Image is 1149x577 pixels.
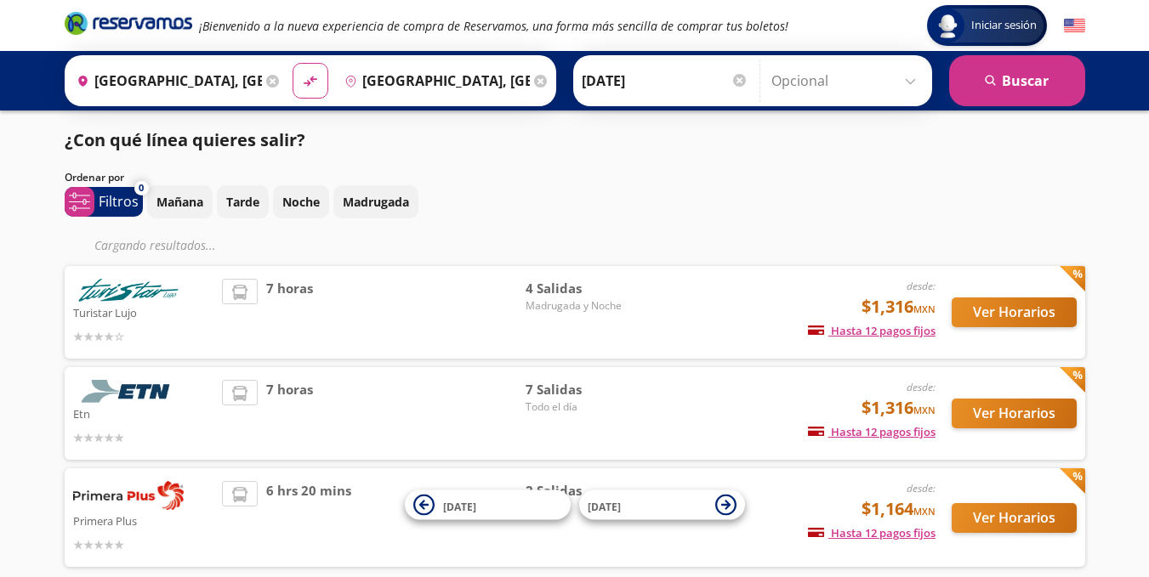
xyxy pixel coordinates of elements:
span: Hasta 12 pagos fijos [808,525,936,540]
span: Iniciar sesión [964,17,1044,34]
button: Noche [273,185,329,218]
button: Madrugada [333,185,418,218]
span: 4 Salidas [526,279,645,298]
img: Etn [73,380,184,403]
button: Mañana [147,185,213,218]
span: Hasta 12 pagos fijos [808,424,936,439]
em: desde: [907,380,936,394]
em: ¡Bienvenido a la nueva experiencia de compra de Reservamos, una forma más sencilla de comprar tus... [199,18,788,34]
button: Tarde [217,185,269,218]
p: Tarde [226,193,259,211]
em: desde: [907,279,936,293]
button: English [1064,15,1085,37]
span: $1,164 [862,496,936,522]
span: 0 [139,181,144,195]
input: Buscar Destino [338,59,530,102]
button: [DATE] [405,490,571,520]
p: Filtros [99,191,139,212]
button: 0Filtros [65,187,143,217]
small: MXN [913,303,936,315]
p: Primera Plus [73,510,214,530]
button: [DATE] [579,490,745,520]
small: MXN [913,505,936,518]
em: desde: [907,481,936,495]
span: 6 hrs 20 mins [266,481,351,554]
button: Ver Horarios [952,503,1077,533]
button: Ver Horarios [952,297,1077,327]
i: Brand Logo [65,10,192,36]
img: Primera Plus [73,481,184,510]
p: Mañana [156,193,203,211]
em: Cargando resultados ... [94,237,216,253]
p: Turistar Lujo [73,302,214,322]
span: 7 horas [266,380,313,447]
span: Todo el día [526,399,645,415]
p: Etn [73,403,214,423]
input: Buscar Origen [70,59,262,102]
input: Opcional [771,59,924,102]
p: Ordenar por [65,170,124,185]
button: Buscar [949,55,1085,106]
small: MXN [913,404,936,416]
span: 7 Salidas [526,380,645,399]
span: Hasta 12 pagos fijos [808,323,936,338]
span: 7 horas [266,279,313,346]
button: Ver Horarios [952,399,1077,428]
a: Brand Logo [65,10,192,41]
span: [DATE] [443,499,476,513]
input: Elegir Fecha [582,59,748,102]
img: Turistar Lujo [73,279,184,302]
span: Madrugada y Noche [526,298,645,314]
span: $1,316 [862,294,936,320]
p: Madrugada [343,193,409,211]
span: 2 Salidas [526,481,645,501]
span: [DATE] [588,499,621,513]
p: ¿Con qué línea quieres salir? [65,127,305,153]
span: $1,316 [862,395,936,421]
p: Noche [282,193,320,211]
